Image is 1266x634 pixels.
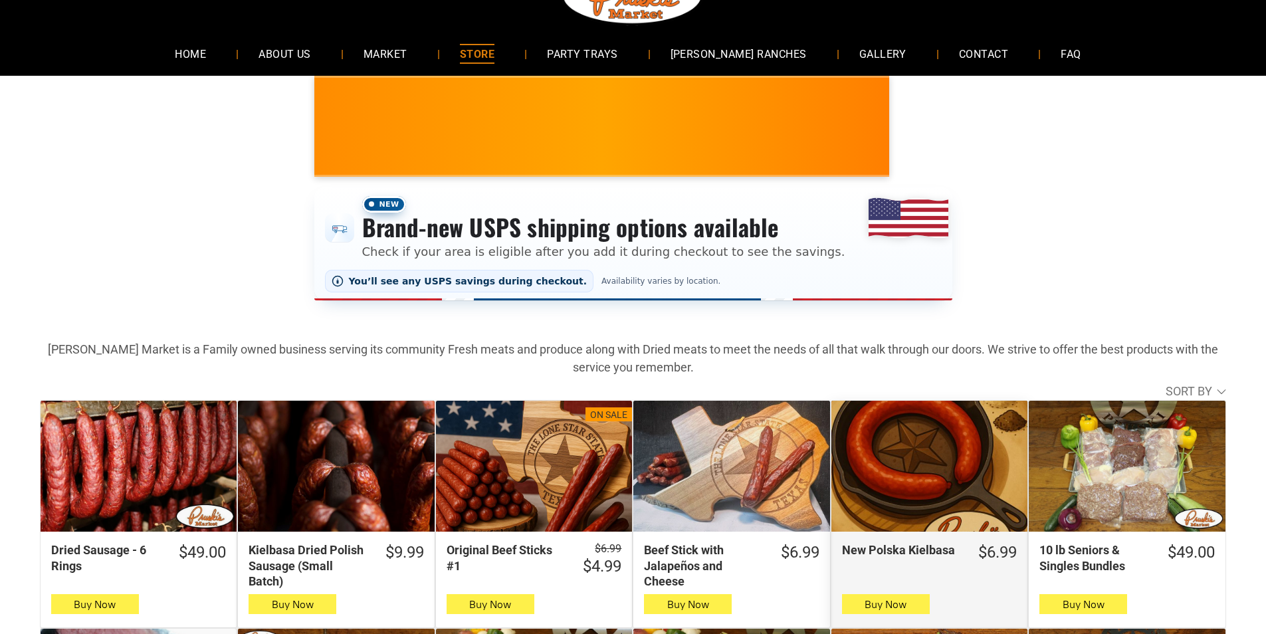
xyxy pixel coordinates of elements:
[781,542,819,563] div: $6.99
[527,36,637,71] a: PARTY TRAYS
[51,542,161,574] div: Dried Sausage - 6 Rings
[272,598,314,611] span: Buy Now
[239,36,331,71] a: ABOUT US
[599,276,723,286] span: Availability varies by location.
[48,342,1218,374] strong: [PERSON_NAME] Market is a Family owned business serving its community Fresh meats and produce alo...
[362,213,845,242] h3: Brand-new USPS shipping options available
[436,542,632,577] a: $6.99 $4.99Original Beef Sticks #1
[349,276,587,286] span: You’ll see any USPS savings during checkout.
[633,542,829,589] a: $6.99Beef Stick with Jalapeños and Cheese
[179,542,226,563] div: $49.00
[1041,36,1101,71] a: FAQ
[440,36,514,71] a: STORE
[51,594,139,614] button: Buy Now
[1168,542,1215,563] div: $49.00
[595,542,621,555] s: $6.99
[978,542,1017,563] div: $6.99
[939,36,1028,71] a: CONTACT
[447,542,566,574] div: Original Beef Sticks #1
[1029,401,1225,532] a: 10 lb Seniors &amp; Singles Bundles
[238,542,434,589] a: $9.99Kielbasa Dried Polish Sausage (Small Batch)
[1039,594,1127,614] button: Buy Now
[1039,542,1150,574] div: 10 lb Seniors & Singles Bundles
[249,542,368,589] div: Kielbasa Dried Polish Sausage (Small Batch)
[1063,598,1105,611] span: Buy Now
[831,401,1027,532] a: New Polska Kielbasa
[842,542,961,558] div: New Polska Kielbasa
[831,542,1027,563] a: $6.99New Polska Kielbasa
[362,243,845,261] p: Check if your area is eligible after you add it during checkout to see the savings.
[469,598,511,611] span: Buy Now
[41,542,237,574] a: $49.00Dried Sausage - 6 Rings
[447,594,534,614] button: Buy Now
[590,409,627,422] div: On Sale
[362,196,406,213] span: New
[887,136,1148,157] span: [PERSON_NAME] MARKET
[644,594,732,614] button: Buy Now
[865,598,906,611] span: Buy Now
[436,401,632,532] a: On SaleOriginal Beef Sticks #1
[155,36,226,71] a: HOME
[385,542,424,563] div: $9.99
[644,542,763,589] div: Beef Stick with Jalapeños and Cheese
[74,598,116,611] span: Buy Now
[842,594,930,614] button: Buy Now
[344,36,427,71] a: MARKET
[633,401,829,532] a: Beef Stick with Jalapeños and Cheese
[249,594,336,614] button: Buy Now
[651,36,827,71] a: [PERSON_NAME] RANCHES
[314,187,952,300] div: Shipping options announcement
[839,36,926,71] a: GALLERY
[667,598,709,611] span: Buy Now
[238,401,434,532] a: Kielbasa Dried Polish Sausage (Small Batch)
[1029,542,1225,574] a: $49.0010 lb Seniors & Singles Bundles
[41,401,237,532] a: Dried Sausage - 6 Rings
[583,556,621,577] div: $4.99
